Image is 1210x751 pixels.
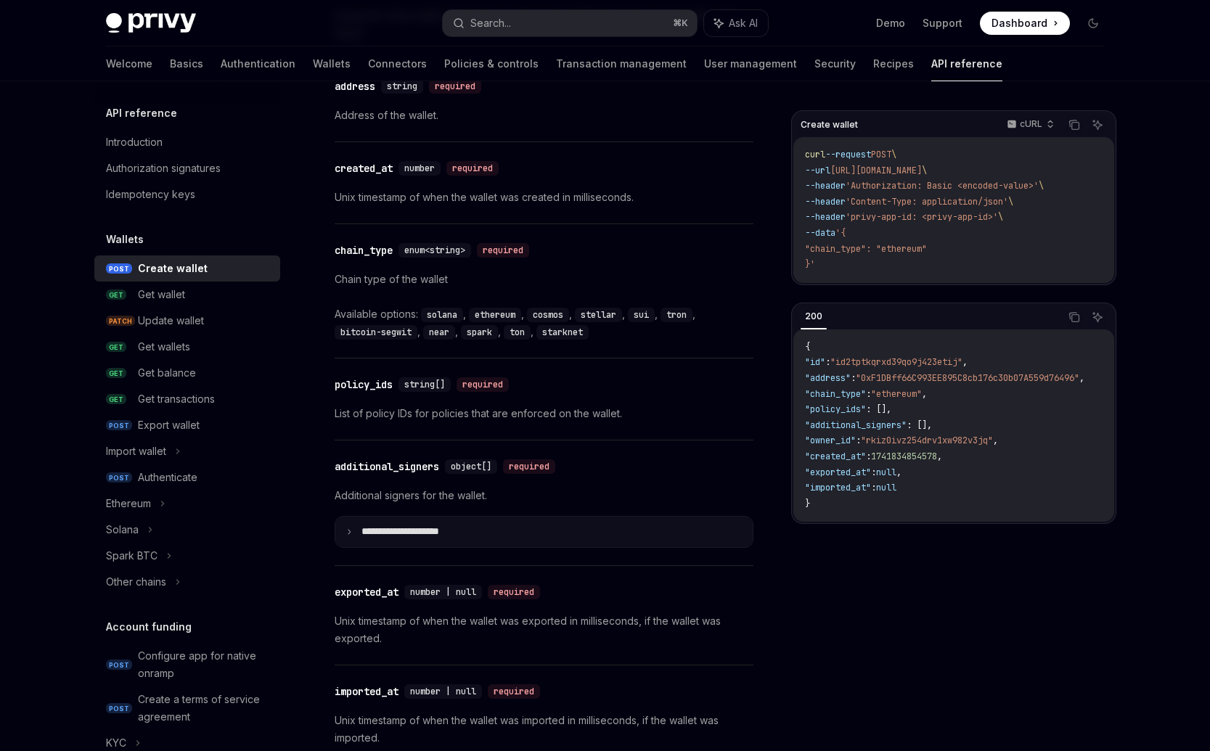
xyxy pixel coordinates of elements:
[469,305,527,323] div: ,
[138,286,185,303] div: Get wallet
[830,165,922,176] span: [URL][DOMAIN_NAME]
[922,388,927,400] span: ,
[1079,372,1084,384] span: ,
[527,305,575,323] div: ,
[106,368,126,379] span: GET
[805,435,856,446] span: "owner_id"
[503,459,555,474] div: required
[871,467,876,478] span: :
[801,308,827,325] div: 200
[410,686,476,697] span: number | null
[138,364,196,382] div: Get balance
[94,464,280,491] a: POSTAuthenticate
[444,46,539,81] a: Policies & controls
[94,360,280,386] a: GETGet balance
[805,498,810,509] span: }
[866,451,871,462] span: :
[866,388,871,400] span: :
[106,521,139,538] div: Solana
[423,323,461,340] div: ,
[170,46,203,81] a: Basics
[94,334,280,360] a: GETGet wallets
[1008,196,1013,208] span: \
[846,211,998,223] span: 'privy-app-id: <privy-app-id>'
[805,372,851,384] span: "address"
[931,46,1002,81] a: API reference
[106,443,166,460] div: Import wallet
[94,643,280,686] a: POSTConfigure app for native onramp
[805,227,835,239] span: --data
[704,46,797,81] a: User management
[536,325,589,340] code: starknet
[805,149,825,160] span: curl
[106,316,135,327] span: PATCH
[404,379,445,390] span: string[]
[446,161,499,176] div: required
[527,308,569,322] code: cosmos
[729,16,758,30] span: Ask AI
[106,104,177,122] h5: API reference
[628,308,655,322] code: sui
[368,46,427,81] a: Connectors
[896,467,902,478] span: ,
[461,325,498,340] code: spark
[138,390,215,408] div: Get transactions
[106,573,166,591] div: Other chains
[814,46,856,81] a: Security
[94,412,280,438] a: POSTExport wallet
[106,342,126,353] span: GET
[805,196,846,208] span: --header
[451,461,491,472] span: object[]
[999,112,1060,137] button: cURL
[998,211,1003,223] span: \
[856,372,1079,384] span: "0xF1DBff66C993EE895C8cb176c30b07A559d76496"
[138,260,208,277] div: Create wallet
[556,46,687,81] a: Transaction management
[805,243,927,255] span: "chain_type": "ethereum"
[335,684,398,699] div: imported_at
[873,46,914,81] a: Recipes
[980,12,1070,35] a: Dashboard
[673,17,688,29] span: ⌘ K
[423,325,455,340] code: near
[1088,115,1107,134] button: Ask AI
[335,79,375,94] div: address
[335,305,753,340] div: Available options:
[94,686,280,730] a: POSTCreate a terms of service agreement
[106,703,132,714] span: POST
[937,451,942,462] span: ,
[628,305,661,323] div: ,
[335,487,753,504] p: Additional signers for the wallet.
[429,79,481,94] div: required
[962,356,968,368] span: ,
[94,255,280,282] a: POSTCreate wallet
[106,420,132,431] span: POST
[805,403,866,415] span: "policy_ids"
[106,263,132,274] span: POST
[871,388,922,400] span: "ethereum"
[106,547,158,565] div: Spark BTC
[335,161,393,176] div: created_at
[335,189,753,206] p: Unix timestamp of when the wallet was created in milliseconds.
[335,107,753,124] p: Address of the wallet.
[335,405,753,422] p: List of policy IDs for policies that are enforced on the wallet.
[335,325,417,340] code: bitcoin-segwit
[94,386,280,412] a: GETGet transactions
[846,196,1008,208] span: 'Content-Type: application/json'
[1082,12,1105,35] button: Toggle dark mode
[866,403,891,415] span: : [],
[106,231,144,248] h5: Wallets
[461,323,504,340] div: ,
[805,180,846,192] span: --header
[106,13,196,33] img: dark logo
[861,435,993,446] span: "rkiz0ivz254drv1xw982v3jq"
[106,394,126,405] span: GET
[825,356,830,368] span: :
[1065,308,1084,327] button: Copy the contents from the code block
[1088,308,1107,327] button: Ask AI
[805,419,907,431] span: "additional_signers"
[335,243,393,258] div: chain_type
[805,211,846,223] span: --header
[704,10,768,36] button: Ask AI
[805,451,866,462] span: "created_at"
